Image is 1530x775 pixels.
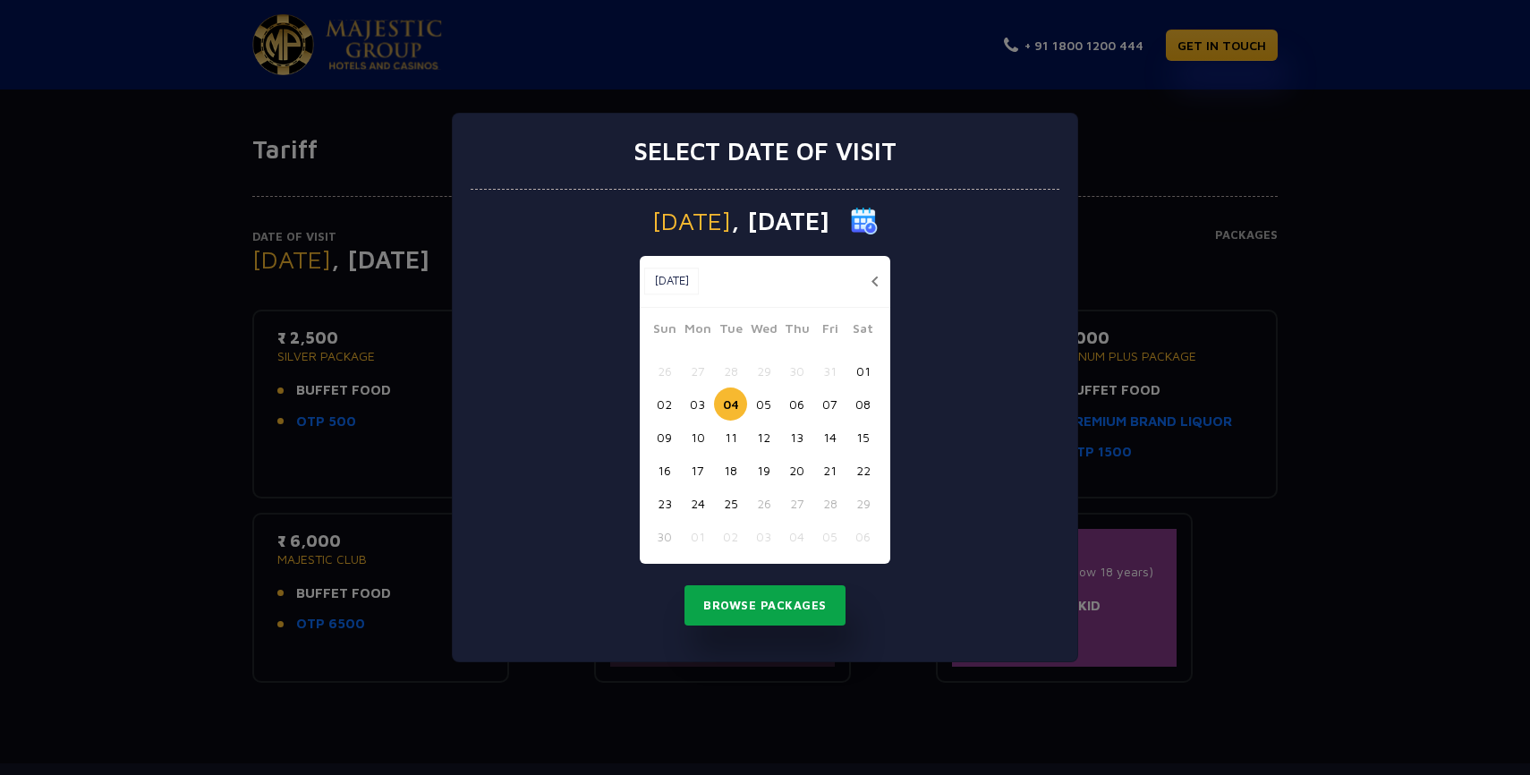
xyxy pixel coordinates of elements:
[813,520,846,553] button: 05
[846,421,880,454] button: 15
[681,454,714,487] button: 17
[648,319,681,344] span: Sun
[648,354,681,387] button: 26
[648,454,681,487] button: 16
[780,520,813,553] button: 04
[681,319,714,344] span: Mon
[714,520,747,553] button: 02
[846,354,880,387] button: 01
[747,421,780,454] button: 12
[714,421,747,454] button: 11
[714,354,747,387] button: 28
[813,319,846,344] span: Fri
[648,520,681,553] button: 30
[780,319,813,344] span: Thu
[644,268,699,294] button: [DATE]
[681,354,714,387] button: 27
[747,319,780,344] span: Wed
[714,319,747,344] span: Tue
[780,354,813,387] button: 30
[780,487,813,520] button: 27
[846,387,880,421] button: 08
[780,421,813,454] button: 13
[648,487,681,520] button: 23
[780,387,813,421] button: 06
[813,354,846,387] button: 31
[747,454,780,487] button: 19
[846,520,880,553] button: 06
[813,487,846,520] button: 28
[648,421,681,454] button: 09
[633,136,897,166] h3: Select date of visit
[714,387,747,421] button: 04
[652,209,731,234] span: [DATE]
[813,421,846,454] button: 14
[813,454,846,487] button: 21
[714,454,747,487] button: 18
[747,487,780,520] button: 26
[780,454,813,487] button: 20
[747,354,780,387] button: 29
[846,454,880,487] button: 22
[681,520,714,553] button: 01
[684,585,846,626] button: Browse Packages
[747,520,780,553] button: 03
[747,387,780,421] button: 05
[681,487,714,520] button: 24
[681,387,714,421] button: 03
[731,209,829,234] span: , [DATE]
[846,487,880,520] button: 29
[846,319,880,344] span: Sat
[851,208,878,234] img: calender icon
[813,387,846,421] button: 07
[648,387,681,421] button: 02
[681,421,714,454] button: 10
[714,487,747,520] button: 25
